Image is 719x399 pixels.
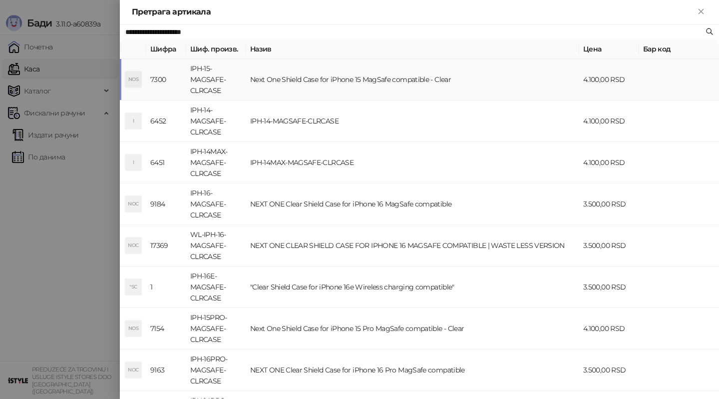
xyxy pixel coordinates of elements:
td: 1 [146,266,186,308]
td: 3.500,00 RSD [579,225,639,266]
td: IPH-15PRO-MAGSAFE-CLRCASE [186,308,246,349]
div: NOS [125,320,141,336]
td: 3.500,00 RSD [579,183,639,225]
td: IPH-15-MAGSAFE-CLRCASE [186,59,246,100]
div: I [125,113,141,129]
td: 4.100,00 RSD [579,142,639,183]
td: IPH-14MAX-MAGSAFE-CLRCASE [246,142,579,183]
td: Next One Shield Case for iPhone 15 MagSafe compatible - Clear [246,59,579,100]
td: IPH-16PRO-MAGSAFE-CLRCASE [186,349,246,391]
td: 3.500,00 RSD [579,266,639,308]
td: IPH-16E-MAGSAFE-CLRCASE [186,266,246,308]
th: Шиф. произв. [186,39,246,59]
td: 6452 [146,100,186,142]
td: 9163 [146,349,186,391]
button: Close [695,6,707,18]
div: "SC [125,279,141,295]
td: IPH-14-MAGSAFE-CLRCASE [186,100,246,142]
div: NOS [125,71,141,87]
td: 4.100,00 RSD [579,100,639,142]
td: IPH-14-MAGSAFE-CLRCASE [246,100,579,142]
th: Назив [246,39,579,59]
td: IPH-14MAX-MAGSAFE-CLRCASE [186,142,246,183]
td: 4.100,00 RSD [579,59,639,100]
div: Претрага артикала [132,6,695,18]
td: WL-IPH-16-MAGSAFE-CLRCASE [186,225,246,266]
div: NOC [125,362,141,378]
td: "Clear Shield Case for iPhone 16e Wireless charging compatible" [246,266,579,308]
td: NEXT ONE Clear Shield Case for iPhone 16 MagSafe compatible [246,183,579,225]
td: 17369 [146,225,186,266]
td: NEXT ONE Clear Shield Case for iPhone 16 Pro MagSafe compatible [246,349,579,391]
td: 7300 [146,59,186,100]
td: 4.100,00 RSD [579,308,639,349]
td: IPH-16-MAGSAFE-CLRCASE [186,183,246,225]
th: Шифра [146,39,186,59]
div: I [125,154,141,170]
div: NOC [125,237,141,253]
th: Бар код [639,39,719,59]
td: 7154 [146,308,186,349]
td: NEXT ONE CLEAR SHIELD CASE FOR IPHONE 16 MAGSAFE COMPATIBLE | WASTE LESS VERSION [246,225,579,266]
td: 9184 [146,183,186,225]
div: NOC [125,196,141,212]
td: 6451 [146,142,186,183]
td: Next One Shield Case for iPhone 15 Pro MagSafe compatible - Clear [246,308,579,349]
th: Цена [579,39,639,59]
td: 3.500,00 RSD [579,349,639,391]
